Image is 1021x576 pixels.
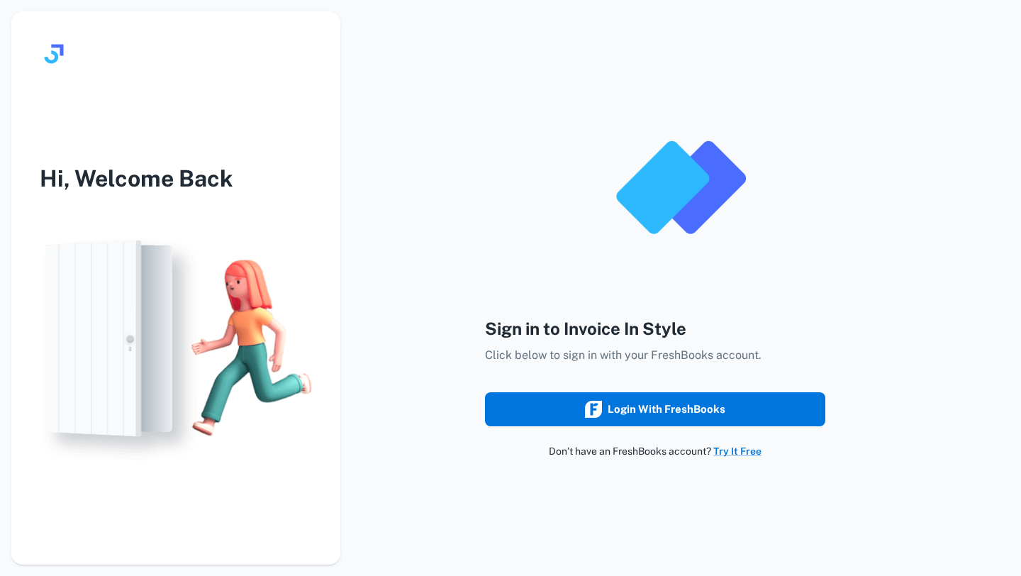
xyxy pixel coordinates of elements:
p: Click below to sign in with your FreshBooks account. [485,347,825,364]
div: Login with FreshBooks [585,400,725,419]
h3: Hi, Welcome Back [11,162,340,196]
img: logo_invoice_in_style_app.png [610,117,752,259]
img: logo.svg [40,40,68,68]
img: login [11,224,340,471]
p: Don’t have an FreshBooks account? [485,443,825,459]
h4: Sign in to Invoice In Style [485,316,825,341]
a: Try It Free [713,445,761,457]
button: Login with FreshBooks [485,392,825,426]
